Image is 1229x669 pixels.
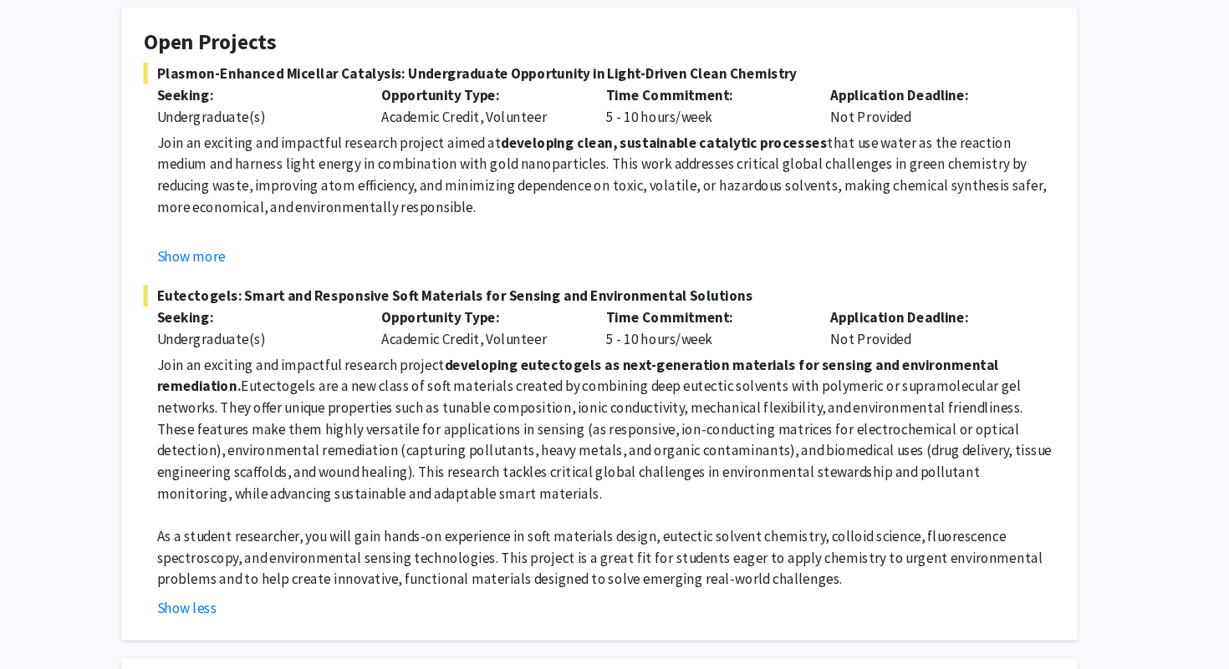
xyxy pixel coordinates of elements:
div: Not Provided [818,92,1028,132]
p: Opportunity Type: [411,300,595,320]
span: Eutectogels: Smart and Responsive Soft Materials for Sensing and Environmental Solutions [188,280,1041,300]
div: Undergraduate(s) [201,320,385,340]
div: Not Provided [818,300,1028,340]
p: Time Commitment: [621,92,806,112]
p: As a student researcher, you will gain hands-on experience in soft materials design, eutectic sol... [201,504,1041,565]
p: Time Commitment: [621,300,806,320]
p: Seeking: [201,300,385,320]
button: Show less [201,571,257,591]
h4: Open Projects [188,41,1041,65]
div: 5 - 10 hours/week [609,300,818,340]
p: Join an exciting and impactful research project Eutectogels are a new class of soft materials cre... [201,344,1041,484]
p: Opportunity Type: [411,92,595,112]
div: Academic Credit, Volunteer [398,92,608,132]
div: 5 - 10 hours/week [609,92,818,132]
div: Academic Credit, Volunteer [398,300,608,340]
div: Undergraduate(s) [201,112,385,132]
span: Plasmon-Enhanced Micellar Catalysis: Undergraduate Opportunity in Light-Driven Clean Chemistry [188,72,1041,92]
strong: developing clean, sustainable catalytic processes [523,138,828,155]
iframe: Chat [13,594,71,656]
p: Seeking: [201,92,385,112]
p: Join an exciting and impactful research project aimed at that use water as the reaction medium an... [201,136,1041,216]
button: Show more [201,243,265,263]
strong: developing eutectogels as next-generation materials for sensing and environmental remediation. [201,346,988,383]
p: Application Deadline: [831,300,1016,320]
p: Application Deadline: [831,92,1016,112]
